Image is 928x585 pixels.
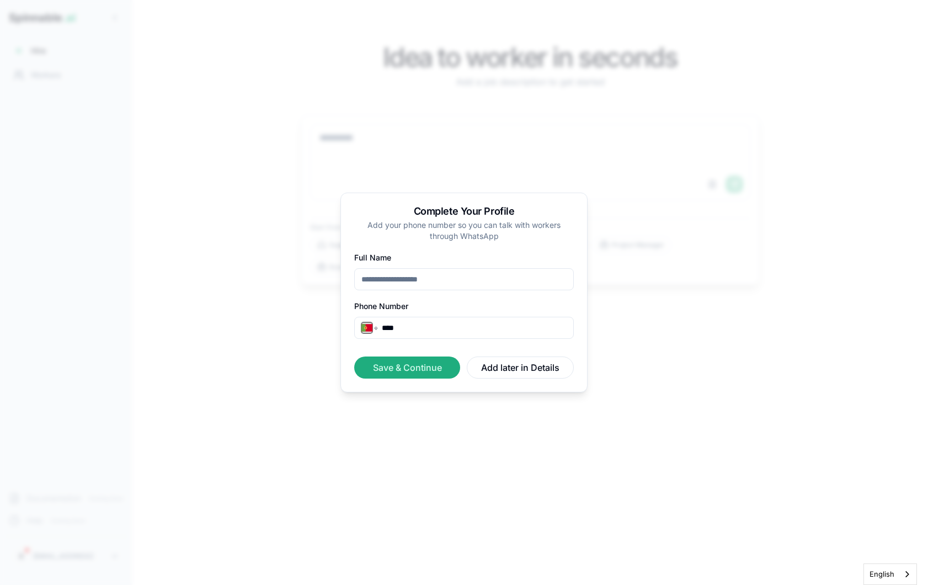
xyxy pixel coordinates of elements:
label: Phone Number [354,301,408,311]
h2: Complete Your Profile [354,206,574,216]
p: Add your phone number so you can talk with workers through WhatsApp [354,220,574,242]
button: Add later in Details [467,357,574,379]
label: Full Name [354,253,391,262]
button: Save & Continue [354,357,460,379]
